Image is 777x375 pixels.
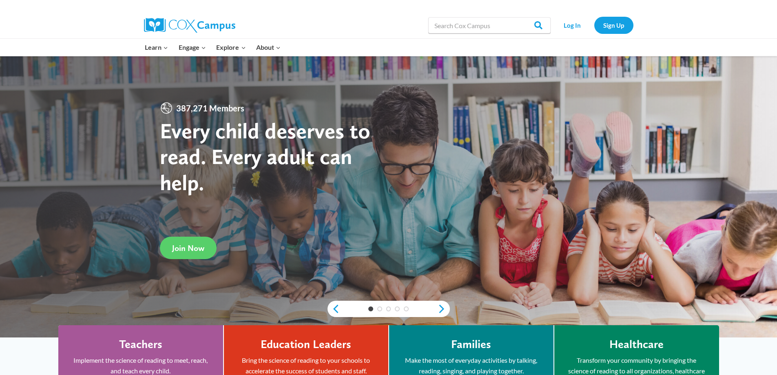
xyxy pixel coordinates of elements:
[179,42,206,53] span: Engage
[451,337,491,351] h4: Families
[555,17,590,33] a: Log In
[119,337,162,351] h4: Teachers
[395,306,400,311] a: 4
[216,42,246,53] span: Explore
[140,39,286,56] nav: Primary Navigation
[328,304,340,314] a: previous
[256,42,281,53] span: About
[160,237,217,259] a: Join Now
[173,102,248,115] span: 387,271 Members
[404,306,409,311] a: 5
[145,42,168,53] span: Learn
[428,17,551,33] input: Search Cox Campus
[328,301,450,317] div: content slider buttons
[160,118,370,195] strong: Every child deserves to read. Every adult can help.
[144,18,235,33] img: Cox Campus
[172,243,204,253] span: Join Now
[438,304,450,314] a: next
[555,17,633,33] nav: Secondary Navigation
[261,337,351,351] h4: Education Leaders
[368,306,373,311] a: 1
[386,306,391,311] a: 3
[594,17,633,33] a: Sign Up
[609,337,664,351] h4: Healthcare
[377,306,382,311] a: 2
